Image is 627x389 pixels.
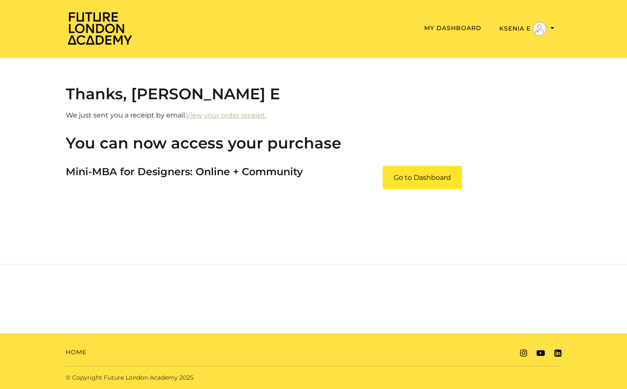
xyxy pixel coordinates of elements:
[186,111,266,119] a: View your order receipt.
[66,166,303,182] h3: Mini-MBA for Designers: Online + Community
[497,22,557,36] button: Toggle menu
[66,348,87,357] a: Home
[59,373,313,382] div: © Copyright Future London Academy 2025
[66,85,561,103] h2: Thanks, [PERSON_NAME] E
[424,24,481,32] a: My Dashboard
[66,11,134,45] img: Home Page
[66,110,561,120] p: We just sent you a receipt by email.
[66,134,561,152] h2: You can now access your purchase
[383,166,462,189] a: Mini-MBA for Designers: Online + Community: Go to Dashboard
